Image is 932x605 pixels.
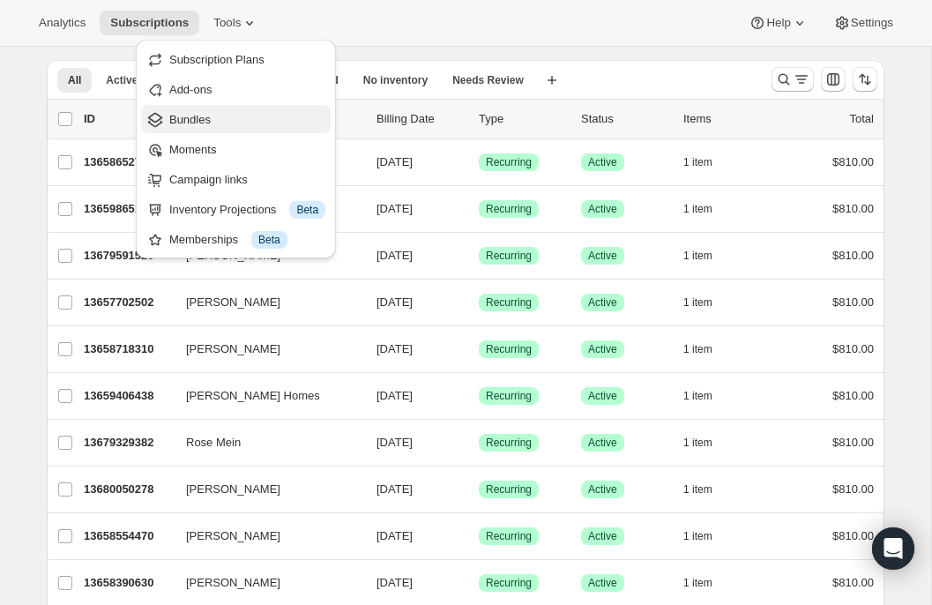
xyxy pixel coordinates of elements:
p: Total [850,110,874,128]
button: 1 item [683,384,732,408]
button: Settings [823,11,904,35]
span: $810.00 [832,342,874,355]
span: Needs Review [452,73,524,87]
button: [PERSON_NAME] [175,522,352,550]
span: [DATE] [377,249,413,262]
div: 13657702502[PERSON_NAME][DATE]SuccessRecurringSuccessActive1 item$810.00 [84,290,874,315]
span: Analytics [39,16,86,30]
span: 1 item [683,249,712,263]
span: Recurring [486,249,532,263]
div: 13658390630[PERSON_NAME][DATE]SuccessRecurringSuccessActive1 item$810.00 [84,571,874,595]
span: Subscriptions [110,16,189,30]
span: [DATE] [377,295,413,309]
button: 1 item [683,571,732,595]
span: All [68,73,81,87]
button: 1 item [683,477,732,502]
span: [DATE] [377,576,413,589]
span: [DATE] [377,436,413,449]
button: 1 item [683,430,732,455]
button: 1 item [683,197,732,221]
span: [PERSON_NAME] [186,481,280,498]
button: [PERSON_NAME] Homes [175,382,352,410]
button: Create new view [538,68,566,93]
button: Subscriptions [100,11,199,35]
span: Recurring [486,576,532,590]
span: $810.00 [832,249,874,262]
div: 13658554470[PERSON_NAME][DATE]SuccessRecurringSuccessActive1 item$810.00 [84,524,874,549]
span: Active [588,342,617,356]
span: 1 item [683,155,712,169]
p: 13657702502 [84,294,172,311]
button: 1 item [683,290,732,315]
button: Tools [203,11,269,35]
span: 1 item [683,202,712,216]
span: Bundles [169,113,211,126]
button: Analytics [28,11,96,35]
button: 1 item [683,243,732,268]
p: Billing Date [377,110,465,128]
span: 1 item [683,389,712,403]
div: 13659406438[PERSON_NAME] Homes[DATE]SuccessRecurringSuccessActive1 item$810.00 [84,384,874,408]
button: Campaign links [141,165,331,193]
span: Rose Mein [186,434,241,452]
button: [PERSON_NAME] [175,288,352,317]
span: $810.00 [832,155,874,168]
button: 1 item [683,524,732,549]
span: Recurring [486,529,532,543]
span: Active [588,482,617,497]
span: Beta [258,233,280,247]
span: [PERSON_NAME] [186,574,280,592]
span: Help [766,16,790,30]
button: Search and filter results [772,67,814,92]
div: 13659865190[PERSON_NAME][DATE]SuccessRecurringSuccessActive1 item$810.00 [84,197,874,221]
span: Moments [169,143,216,156]
div: Open Intercom Messenger [872,527,914,570]
span: $810.00 [832,202,874,215]
span: $810.00 [832,529,874,542]
span: Active [588,202,617,216]
span: [DATE] [377,389,413,402]
span: Subscription Plans [169,53,265,66]
span: Recurring [486,202,532,216]
span: Recurring [486,295,532,310]
div: Memberships [169,231,325,249]
p: 13658718310 [84,340,172,358]
span: [DATE] [377,482,413,496]
div: Type [479,110,567,128]
span: $810.00 [832,482,874,496]
p: 13658652774 [84,153,172,171]
button: Help [738,11,818,35]
p: Status [581,110,669,128]
span: Settings [851,16,893,30]
span: [PERSON_NAME] [186,527,280,545]
span: [DATE] [377,529,413,542]
button: [PERSON_NAME] [175,335,352,363]
span: Add-ons [169,83,212,96]
button: Rose Mein [175,429,352,457]
p: 13658390630 [84,574,172,592]
p: 13679591526 [84,247,172,265]
div: 13679329382Rose Mein[DATE]SuccessRecurringSuccessActive1 item$810.00 [84,430,874,455]
span: Active [588,249,617,263]
span: Recurring [486,389,532,403]
button: Moments [141,135,331,163]
p: 13680050278 [84,481,172,498]
span: Active [588,436,617,450]
span: Beta [296,203,318,217]
button: 1 item [683,337,732,362]
span: Tools [213,16,241,30]
span: Active [588,155,617,169]
span: Recurring [486,342,532,356]
span: [PERSON_NAME] Homes [186,387,320,405]
span: [DATE] [377,202,413,215]
button: [PERSON_NAME] [175,475,352,504]
p: 13659406438 [84,387,172,405]
span: Active [106,73,138,87]
button: Add-ons [141,75,331,103]
button: 1 item [683,150,732,175]
div: IDCustomerBilling DateTypeStatusItemsTotal [84,110,874,128]
span: [DATE] [377,155,413,168]
span: 1 item [683,576,712,590]
button: Customize table column order and visibility [821,67,846,92]
span: 1 item [683,436,712,450]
